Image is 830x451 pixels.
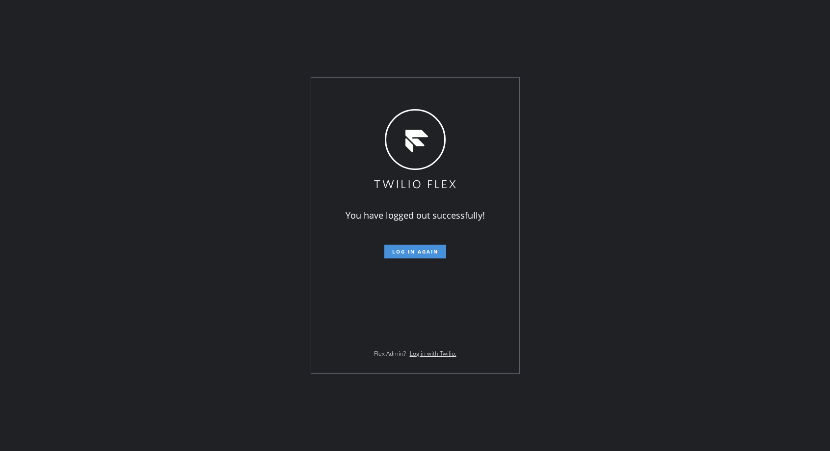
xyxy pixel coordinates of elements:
button: Log in again [384,245,446,258]
a: Log in with Twilio. [410,349,456,358]
span: You have logged out successfully! [346,209,485,221]
span: Flex Admin? [374,349,406,358]
span: Log in again [392,248,438,255]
